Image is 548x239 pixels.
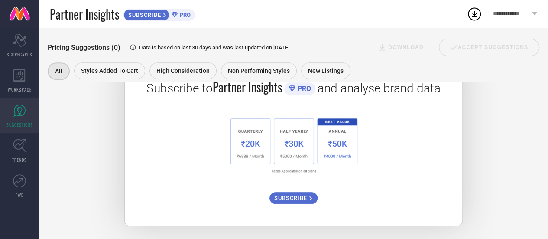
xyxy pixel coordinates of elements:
[16,192,24,198] span: FWD
[274,195,309,201] span: SUBSCRIBE
[124,12,163,18] span: SUBSCRIBE
[213,78,282,96] span: Partner Insights
[12,157,27,163] span: TRENDS
[228,67,290,74] span: Non Performing Styles
[123,7,195,21] a: SUBSCRIBEPRO
[7,51,32,58] span: SCORECARDS
[439,39,539,56] div: Accept Suggestions
[178,12,191,18] span: PRO
[146,81,213,95] span: Subscribe to
[48,43,120,52] span: Pricing Suggestions (0)
[55,68,62,75] span: All
[8,86,32,93] span: WORKSPACE
[308,67,344,74] span: New Listings
[295,85,311,93] span: PRO
[225,113,362,177] img: 1a6fb96cb29458d7132d4e38d36bc9c7.png
[318,81,441,95] span: and analyse brand data
[467,6,482,22] div: Open download list
[156,67,210,74] span: High Consideration
[50,5,119,23] span: Partner Insights
[139,44,291,51] span: Data is based on last 30 days and was last updated on [DATE] .
[269,186,318,204] a: SUBSCRIBE
[81,67,138,74] span: Styles Added To Cart
[6,121,33,128] span: SUGGESTIONS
